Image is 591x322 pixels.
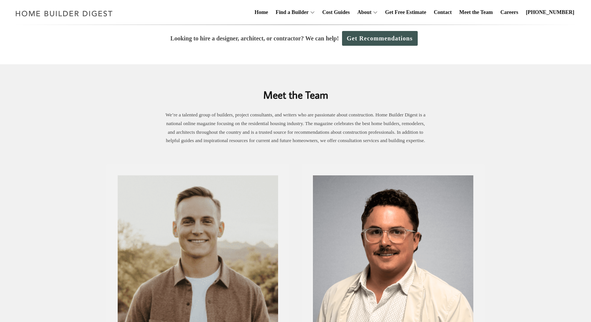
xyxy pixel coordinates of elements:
[342,31,418,46] a: Get Recommendations
[523,0,577,25] a: [PHONE_NUMBER]
[12,6,116,21] img: Home Builder Digest
[354,0,371,25] a: About
[498,0,521,25] a: Careers
[456,0,496,25] a: Meet the Team
[382,0,429,25] a: Get Free Estimate
[431,0,454,25] a: Contact
[252,0,271,25] a: Home
[163,111,428,145] p: We’re a talented group of builders, project consultants, and writers who are passionate about con...
[273,0,309,25] a: Find a Builder
[106,76,485,102] h2: Meet the Team
[319,0,353,25] a: Cost Guides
